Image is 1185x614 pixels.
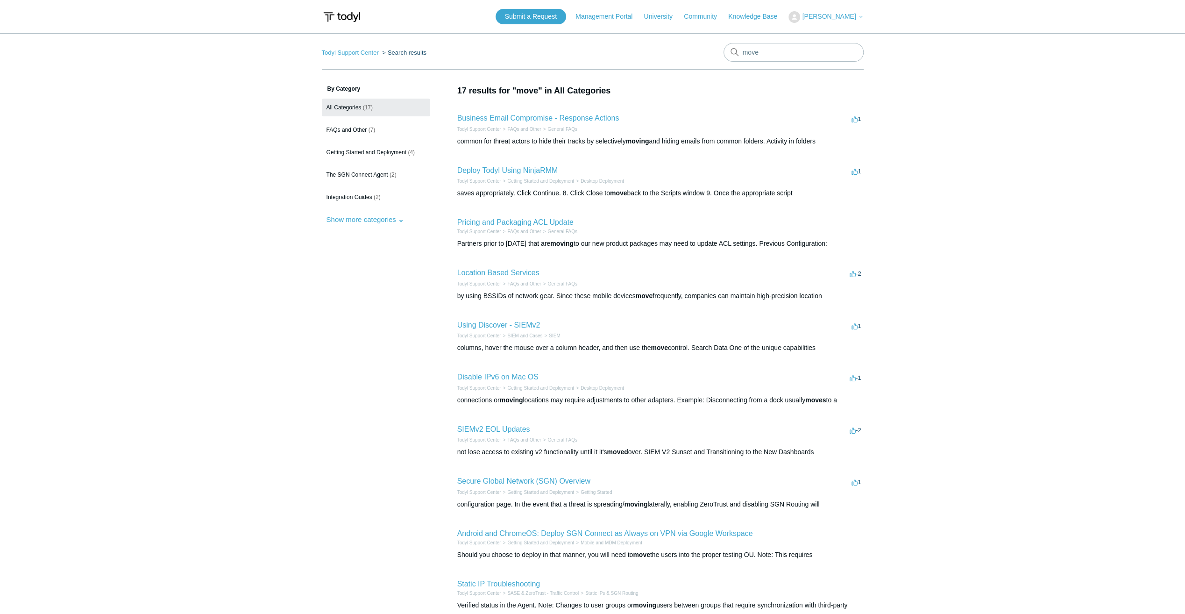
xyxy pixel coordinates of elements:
li: SIEM and Cases [501,332,542,339]
span: FAQs and Other [326,127,367,133]
li: Getting Started and Deployment [501,385,574,392]
a: University [644,12,681,21]
span: 1 [851,168,861,175]
a: The SGN Connect Agent (2) [322,166,430,184]
a: Secure Global Network (SGN) Overview [457,477,590,485]
li: General FAQs [541,436,577,443]
a: Todyl Support Center [457,437,501,443]
a: General FAQs [547,281,577,286]
span: (4) [408,149,415,156]
a: Todyl Support Center [457,178,501,184]
em: moving [626,137,649,145]
li: Desktop Deployment [574,385,624,392]
a: Getting Started [581,490,612,495]
span: Getting Started and Deployment [326,149,406,156]
li: Static IPs & SGN Routing [579,590,638,597]
a: Disable IPv6 on Mac OS [457,373,539,381]
a: FAQs and Other [507,229,541,234]
a: Todyl Support Center [457,127,501,132]
li: General FAQs [541,228,577,235]
a: Submit a Request [496,9,566,24]
li: Desktop Deployment [574,178,624,185]
span: (7) [369,127,376,133]
em: moving [500,396,523,404]
input: Search [724,43,864,62]
a: SASE & ZeroTrust - Traffic Control [507,591,579,596]
a: Location Based Services [457,269,539,277]
a: Todyl Support Center [457,540,501,545]
em: move [636,292,653,300]
a: Mobile and MDM Deployment [581,540,642,545]
em: move [610,189,627,197]
li: Getting Started and Deployment [501,178,574,185]
li: Mobile and MDM Deployment [574,539,642,546]
li: Todyl Support Center [457,228,501,235]
a: Todyl Support Center [457,281,501,286]
a: Getting Started and Deployment [507,386,574,391]
div: Should you choose to deploy in that manner, you will need to the users into the proper testing OU... [457,550,864,560]
li: SASE & ZeroTrust - Traffic Control [501,590,579,597]
a: General FAQs [547,127,577,132]
li: Getting Started and Deployment [501,489,574,496]
li: Todyl Support Center [457,126,501,133]
a: Android and ChromeOS: Deploy SGN Connect as Always on VPN via Google Workspace [457,529,753,537]
div: configuration page. In the event that a threat is spreading/ laterally, enabling ZeroTrust and di... [457,500,864,509]
li: FAQs and Other [501,126,541,133]
em: moving [633,601,656,609]
a: Todyl Support Center [322,49,379,56]
a: FAQs and Other [507,437,541,443]
li: Search results [380,49,426,56]
a: Getting Started and Deployment [507,490,574,495]
a: All Categories (17) [322,99,430,116]
li: Todyl Support Center [457,590,501,597]
a: Todyl Support Center [457,591,501,596]
span: -2 [850,427,861,434]
a: Getting Started and Deployment [507,178,574,184]
li: Todyl Support Center [457,178,501,185]
span: (2) [390,171,397,178]
a: Static IP Troubleshooting [457,580,540,588]
span: 1 [851,322,861,329]
a: Todyl Support Center [457,333,501,338]
em: moved [607,448,628,456]
h1: 17 results for "move" in All Categories [457,85,864,97]
div: common for threat actors to hide their tracks by selectively and hiding emails from common folder... [457,136,864,146]
li: FAQs and Other [501,280,541,287]
div: not lose access to existing v2 functionality until it it's over. SIEM V2 Sunset and Transitioning... [457,447,864,457]
div: Verified status in the Agent. Note: Changes to user groups or users between groups that require s... [457,600,864,610]
h3: By Category [322,85,430,93]
a: Management Portal [575,12,642,21]
a: General FAQs [547,437,577,443]
button: [PERSON_NAME] [788,11,863,23]
a: Desktop Deployment [581,386,624,391]
li: General FAQs [541,280,577,287]
a: Static IPs & SGN Routing [585,591,638,596]
div: columns, hover the mouse over a column header, and then use the control. Search Data One of the u... [457,343,864,353]
li: Getting Started and Deployment [501,539,574,546]
a: General FAQs [547,229,577,234]
a: Deploy Todyl Using NinjaRMM [457,166,558,174]
a: Getting Started and Deployment (4) [322,143,430,161]
span: Integration Guides [326,194,372,200]
a: FAQs and Other (7) [322,121,430,139]
span: (2) [374,194,381,200]
div: saves appropriately. Click Continue. 8. Click Close to back to the Scripts window 9. Once the app... [457,188,864,198]
a: Todyl Support Center [457,229,501,234]
em: moves [805,396,826,404]
img: Todyl Support Center Help Center home page [322,8,362,26]
li: Todyl Support Center [457,280,501,287]
a: FAQs and Other [507,127,541,132]
span: All Categories [326,104,362,111]
a: Community [684,12,726,21]
span: 1 [851,115,861,122]
a: Todyl Support Center [457,386,501,391]
li: Todyl Support Center [457,436,501,443]
a: Desktop Deployment [581,178,624,184]
li: FAQs and Other [501,436,541,443]
em: move [651,344,668,351]
a: FAQs and Other [507,281,541,286]
em: moving [550,240,574,247]
span: The SGN Connect Agent [326,171,388,178]
a: SIEMv2 EOL Updates [457,425,530,433]
li: Todyl Support Center [457,539,501,546]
